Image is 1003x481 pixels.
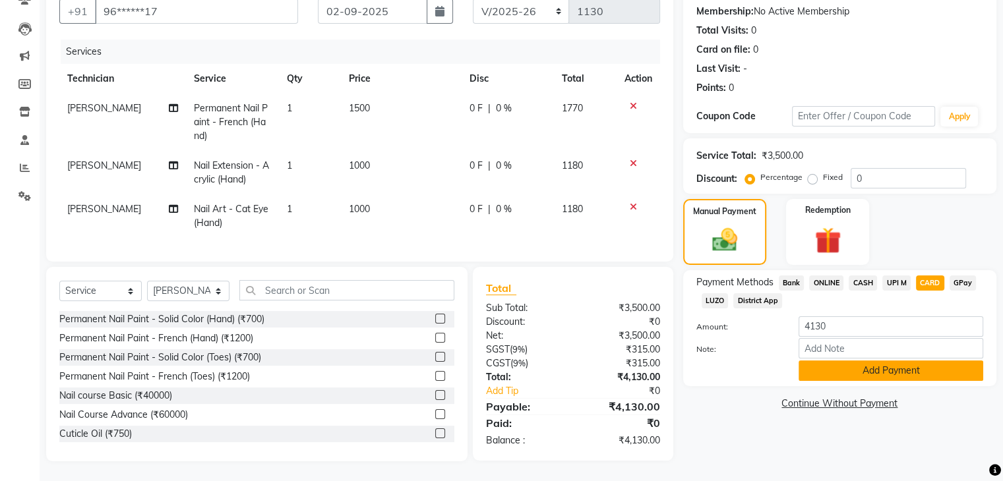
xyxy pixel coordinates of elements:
[496,159,512,173] span: 0 %
[470,202,483,216] span: 0 F
[696,5,983,18] div: No Active Membership
[729,81,734,95] div: 0
[573,370,670,384] div: ₹4,130.00
[476,415,573,431] div: Paid:
[733,293,782,308] span: District App
[573,356,670,370] div: ₹315.00
[67,102,141,114] span: [PERSON_NAME]
[287,159,292,171] span: 1
[696,62,741,76] div: Last Visit:
[470,101,483,115] span: 0 F
[573,315,670,329] div: ₹0
[693,206,756,217] label: Manual Payment
[59,331,253,345] div: Permanent Nail Paint - French (Hand) (₹1200)
[573,301,670,315] div: ₹3,500.00
[59,408,188,422] div: Nail Course Advance (₹60000)
[554,64,617,94] th: Total
[476,301,573,315] div: Sub Total:
[194,203,268,229] span: Nail Art - Cat Eye (Hand)
[806,224,849,257] img: _gift.svg
[809,275,843,291] span: ONLINE
[476,315,573,329] div: Discount:
[462,64,554,94] th: Disc
[696,5,754,18] div: Membership:
[349,159,370,171] span: 1000
[488,159,491,173] span: |
[799,338,983,358] input: Add Note
[573,343,670,356] div: ₹315.00
[61,40,670,64] div: Services
[702,293,729,308] span: LUZO
[476,434,573,447] div: Balance :
[476,329,573,343] div: Net:
[751,24,756,38] div: 0
[59,370,250,383] div: Permanent Nail Paint - French (Toes) (₹1200)
[349,102,370,114] span: 1500
[696,275,774,289] span: Payment Methods
[279,64,341,94] th: Qty
[882,275,911,291] span: UPI M
[823,171,843,183] label: Fixed
[496,202,512,216] span: 0 %
[589,384,669,398] div: ₹0
[799,316,983,337] input: Amount
[239,280,454,300] input: Search or Scan
[562,159,583,171] span: 1180
[513,358,526,368] span: 9%
[696,109,792,123] div: Coupon Code
[186,64,279,94] th: Service
[476,370,573,384] div: Total:
[67,203,141,215] span: [PERSON_NAME]
[512,344,525,354] span: 9%
[573,329,670,343] div: ₹3,500.00
[573,415,670,431] div: ₹0
[562,203,583,215] span: 1180
[59,351,261,364] div: Permanent Nail Paint - Solid Color (Toes) (₹700)
[940,107,978,127] button: Apply
[59,427,132,441] div: Cuticle Oil (₹750)
[696,24,748,38] div: Total Visits:
[792,106,936,127] input: Enter Offer / Coupon Code
[950,275,977,291] span: GPay
[287,203,292,215] span: 1
[486,281,516,295] span: Total
[696,172,737,186] div: Discount:
[486,357,510,369] span: CGST
[488,101,491,115] span: |
[696,149,756,163] div: Service Total:
[805,204,851,216] label: Redemption
[696,81,726,95] div: Points:
[686,397,994,410] a: Continue Without Payment
[349,203,370,215] span: 1000
[686,321,789,333] label: Amount:
[799,360,983,381] button: Add Payment
[287,102,292,114] span: 1
[686,343,789,355] label: Note:
[743,62,747,76] div: -
[562,102,583,114] span: 1770
[194,102,268,142] span: Permanent Nail Paint - French (Hand)
[753,43,758,57] div: 0
[486,343,510,355] span: SGST
[476,384,589,398] a: Add Tip
[59,389,172,403] div: Nail course Basic (₹40000)
[617,64,660,94] th: Action
[341,64,462,94] th: Price
[762,149,803,163] div: ₹3,500.00
[916,275,944,291] span: CARD
[470,159,483,173] span: 0 F
[849,275,877,291] span: CASH
[704,225,745,254] img: _cash.svg
[573,399,670,414] div: ₹4,130.00
[760,171,803,183] label: Percentage
[779,275,805,291] span: Bank
[488,202,491,216] span: |
[67,159,141,171] span: [PERSON_NAME]
[573,434,670,447] div: ₹4,130.00
[476,356,573,370] div: ( )
[476,343,573,356] div: ( )
[194,159,269,185] span: Nail Extension - Acrylic (Hand)
[476,399,573,414] div: Payable:
[496,101,512,115] span: 0 %
[59,312,264,326] div: Permanent Nail Paint - Solid Color (Hand) (₹700)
